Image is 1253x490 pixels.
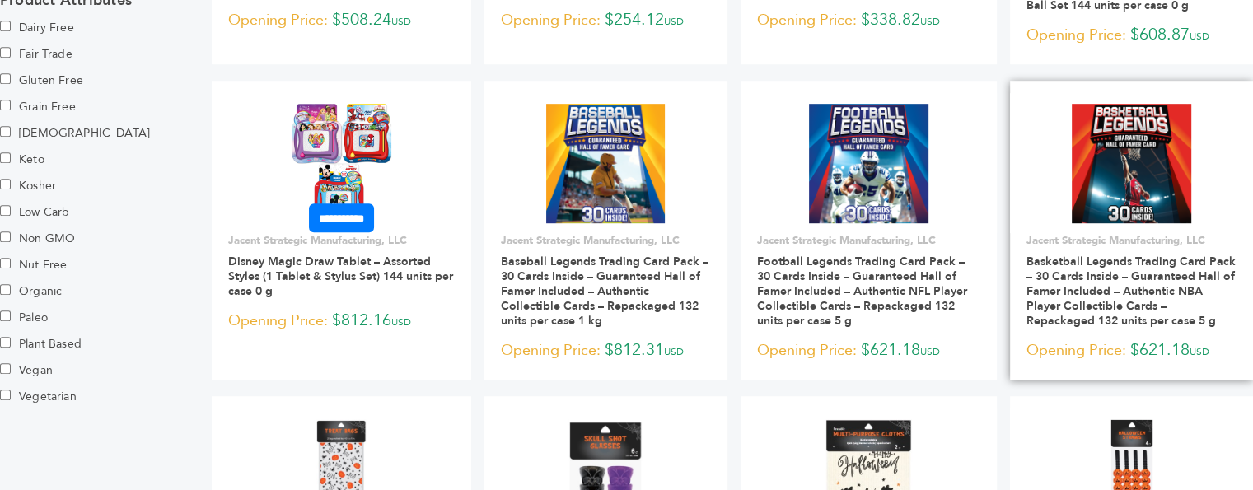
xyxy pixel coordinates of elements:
span: USD [391,315,411,329]
img: Basketball Legends Trading Card Pack – 30 Cards Inside – Guaranteed Hall of Famer Included – Auth... [1072,104,1191,223]
span: Opening Price: [228,310,328,332]
span: Opening Price: [501,9,601,31]
a: Baseball Legends Trading Card Pack – 30 Cards Inside – Guaranteed Hall of Famer Included – Authen... [501,254,708,329]
span: Opening Price: [757,9,857,31]
span: USD [664,345,684,358]
span: USD [920,15,940,28]
span: USD [664,15,684,28]
a: Football Legends Trading Card Pack – 30 Cards Inside – Guaranteed Hall of Famer Included – Authen... [757,254,967,329]
p: Jacent Strategic Manufacturing, LLC [501,233,711,248]
p: $621.18 [1026,338,1237,363]
p: $254.12 [501,8,711,33]
img: Baseball Legends Trading Card Pack – 30 Cards Inside – Guaranteed Hall of Famer Included – Authen... [546,104,666,223]
p: $338.82 [757,8,981,33]
p: Jacent Strategic Manufacturing, LLC [757,233,981,248]
p: $608.87 [1026,23,1237,48]
span: USD [1190,345,1209,358]
img: Football Legends Trading Card Pack – 30 Cards Inside – Guaranteed Hall of Famer Included – Authen... [809,104,928,223]
p: $812.16 [228,309,455,334]
a: Basketball Legends Trading Card Pack – 30 Cards Inside – Guaranteed Hall of Famer Included – Auth... [1026,254,1236,329]
span: Opening Price: [501,339,601,362]
p: $621.18 [757,338,981,363]
span: USD [1190,30,1209,43]
span: Opening Price: [228,9,328,31]
img: Disney Magic Draw Tablet – Assorted Styles (1 Tablet & Stylus Set) 144 units per case 0 g [292,104,391,222]
span: Opening Price: [1026,24,1126,46]
a: Disney Magic Draw Tablet – Assorted Styles (1 Tablet & Stylus Set) 144 units per case 0 g [228,254,453,299]
span: USD [920,345,940,358]
span: Opening Price: [757,339,857,362]
span: Opening Price: [1026,339,1126,362]
p: $508.24 [228,8,455,33]
p: $812.31 [501,338,711,363]
span: USD [391,15,411,28]
p: Jacent Strategic Manufacturing, LLC [1026,233,1237,248]
p: Jacent Strategic Manufacturing, LLC [228,233,455,248]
